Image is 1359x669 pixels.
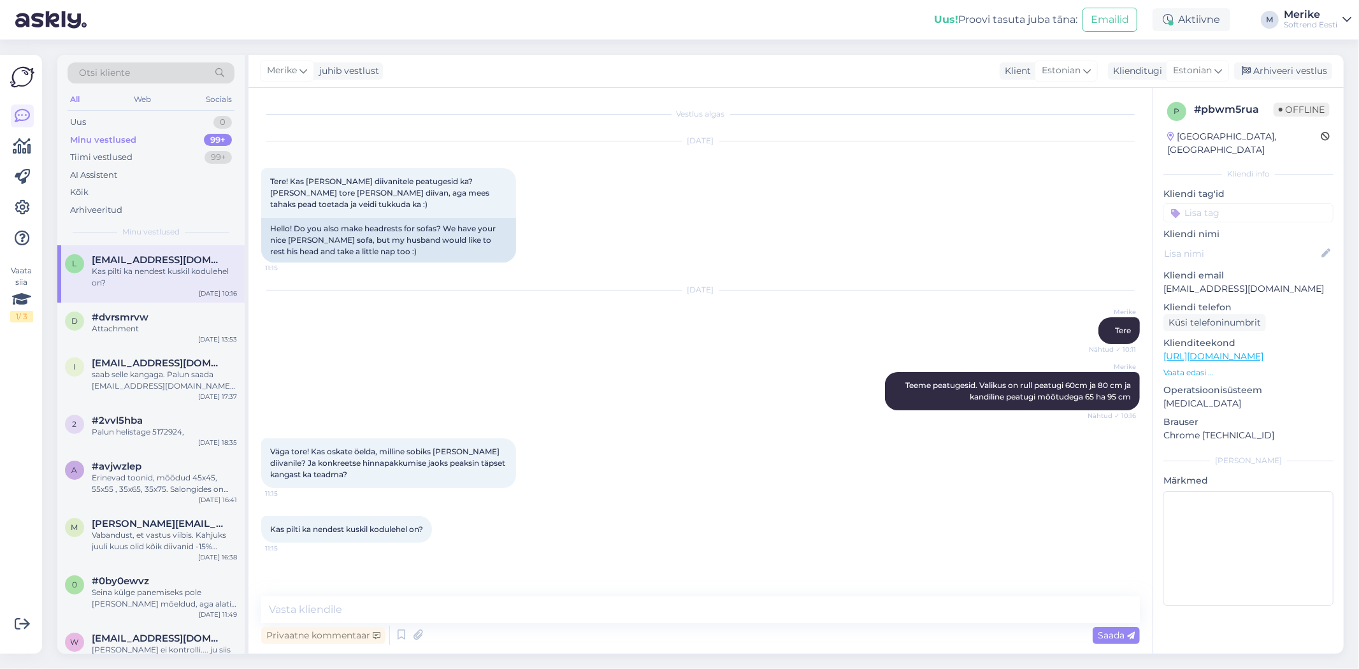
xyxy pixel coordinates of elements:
img: Askly Logo [10,65,34,89]
p: Märkmed [1163,474,1334,487]
b: Uus! [934,13,958,25]
div: Merike [1284,10,1337,20]
span: #dvrsmrvw [92,312,148,323]
div: Erinevad toonid, mõõdud 45x45, 55x55 , 35x65, 35x75. Salongides on valik hea. [92,472,237,495]
span: 2 [73,419,77,429]
span: 0 [72,580,77,589]
span: Merike [1088,362,1136,371]
div: Klienditugi [1108,64,1162,78]
div: Privaatne kommentaar [261,627,385,644]
div: [GEOGRAPHIC_DATA], [GEOGRAPHIC_DATA] [1167,130,1321,157]
span: Estonian [1042,64,1081,78]
p: Klienditeekond [1163,336,1334,350]
div: [DATE] 10:16 [199,289,237,298]
span: Väga tore! Kas oskate öelda, milline sobiks [PERSON_NAME] diivanile? Ja konkreetse hinnapakkumise... [270,447,507,479]
span: Teeme peatugesid. Valikus on rull peatugi 60cm ja 80 cm ja kandiline peatugi mõõtudega 65 ha 95 cm [905,380,1133,401]
span: Tere! Kas [PERSON_NAME] diivanitele peatugesid ka? [PERSON_NAME] tore [PERSON_NAME] diivan, aga m... [270,176,491,209]
span: Otsi kliente [79,66,130,80]
div: Softrend Eesti [1284,20,1337,30]
span: d [71,316,78,326]
div: 0 [213,116,232,129]
p: Kliendi nimi [1163,227,1334,241]
p: Kliendi telefon [1163,301,1334,314]
div: 1 / 3 [10,311,33,322]
div: Vabandust, et vastus viibis. Kahjuks juuli kuus olid kõik diivanid -15% [PERSON_NAME] kuus on kõi... [92,529,237,552]
span: #0by0ewvz [92,575,149,587]
div: Socials [203,91,234,108]
div: [PERSON_NAME] ei kontrolli.... ju siis võib -:) [92,644,237,667]
div: [DATE] 18:35 [198,438,237,447]
span: wellig@hotmail.com [92,633,224,644]
span: m [71,522,78,532]
a: [URL][DOMAIN_NAME] [1163,350,1263,362]
div: Minu vestlused [70,134,136,147]
div: Kas pilti ka nendest kuskil kodulehel on? [92,266,237,289]
div: [PERSON_NAME] [1163,455,1334,466]
p: [MEDICAL_DATA] [1163,397,1334,410]
div: [DATE] 17:37 [198,392,237,401]
span: #avjwzlep [92,461,141,472]
div: Tiimi vestlused [70,151,133,164]
div: Uus [70,116,86,129]
div: [DATE] [261,284,1140,296]
p: [EMAIL_ADDRESS][DOMAIN_NAME] [1163,282,1334,296]
span: Saada [1098,629,1135,641]
span: Nähtud ✓ 10:11 [1088,345,1136,354]
div: [DATE] 16:38 [198,552,237,562]
div: [DATE] 11:49 [199,610,237,619]
div: Küsi telefoninumbrit [1163,314,1266,331]
span: #2vvl5hba [92,415,143,426]
input: Lisa tag [1163,203,1334,222]
span: l [73,259,77,268]
span: Tere [1115,326,1131,335]
p: Chrome [TECHNICAL_ID] [1163,429,1334,442]
span: 11:15 [265,543,313,553]
div: [DATE] 16:41 [199,495,237,505]
div: saab selle kangaga. Palun saada [EMAIL_ADDRESS][DOMAIN_NAME] kiri, mis mõõtudega Harles diivanit ... [92,369,237,392]
div: Vestlus algas [261,108,1140,120]
span: Offline [1274,103,1330,117]
p: Kliendi tag'id [1163,187,1334,201]
span: ly.villo@ttu.ee [92,254,224,266]
div: Seina külge panemiseks pole [PERSON_NAME] mõeldud, aga alati saab ise paigaldada. Kindlasti peab ... [92,587,237,610]
span: 11:15 [265,263,313,273]
span: Minu vestlused [122,226,180,238]
p: Brauser [1163,415,1334,429]
div: juhib vestlust [314,64,379,78]
span: info@studija-amatciems.lv [92,357,224,369]
div: # pbwm5rua [1194,102,1274,117]
span: Merike [1088,307,1136,317]
div: Hello! Do you also make headrests for sofas? We have your nice [PERSON_NAME] sofa, but my husband... [261,218,516,263]
div: [DATE] 13:53 [198,334,237,344]
span: maria.sirjak99@gmail.com [92,518,224,529]
div: Vaata siia [10,265,33,322]
p: Operatsioonisüsteem [1163,384,1334,397]
div: 99+ [204,134,232,147]
input: Lisa nimi [1164,247,1319,261]
div: Klient [1000,64,1031,78]
p: Vaata edasi ... [1163,367,1334,378]
div: Kliendi info [1163,168,1334,180]
span: Estonian [1173,64,1212,78]
span: i [73,362,76,371]
div: Aktiivne [1153,8,1230,31]
a: MerikeSoftrend Eesti [1284,10,1351,30]
div: Web [132,91,154,108]
span: w [71,637,79,647]
span: a [72,465,78,475]
div: Kõik [70,186,89,199]
div: Attachment [92,323,237,334]
div: AI Assistent [70,169,117,182]
div: [DATE] [261,135,1140,147]
div: All [68,91,82,108]
span: 11:15 [265,489,313,498]
span: Kas pilti ka nendest kuskil kodulehel on? [270,524,423,534]
span: p [1174,106,1180,116]
div: Arhiveeri vestlus [1234,62,1332,80]
span: Nähtud ✓ 10:16 [1088,411,1136,421]
div: M [1261,11,1279,29]
p: Kliendi email [1163,269,1334,282]
span: Merike [267,64,297,78]
div: Proovi tasuta juba täna: [934,12,1077,27]
div: 99+ [205,151,232,164]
